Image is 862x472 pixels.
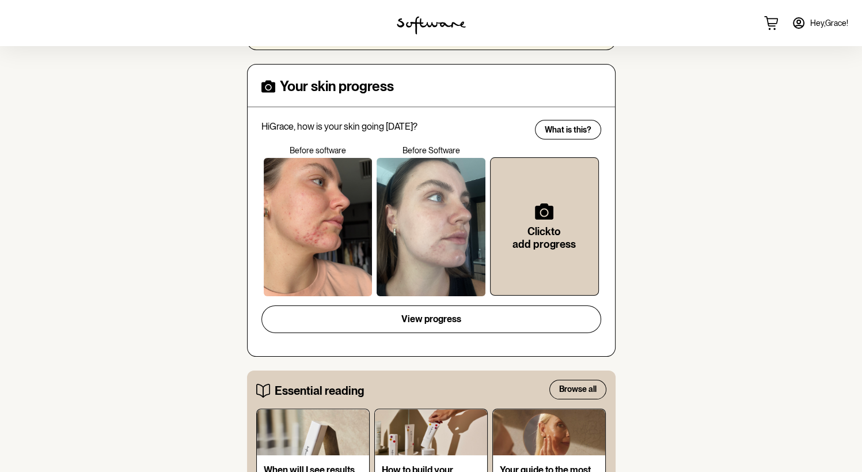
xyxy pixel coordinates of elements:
span: Browse all [559,384,597,394]
p: Before software [261,146,375,156]
span: Hey, Grace ! [810,18,848,28]
a: Hey,Grace! [785,9,855,37]
img: software logo [397,16,466,35]
button: Browse all [549,380,606,399]
span: View progress [401,314,461,324]
h5: Essential reading [275,384,364,398]
button: View progress [261,305,601,333]
p: Before Software [374,146,488,156]
button: What is this? [535,120,601,139]
p: Hi Grace , how is your skin going [DATE]? [261,121,527,132]
h4: Your skin progress [280,78,394,95]
span: What is this? [545,125,591,135]
h6: Click to add progress [509,225,580,250]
